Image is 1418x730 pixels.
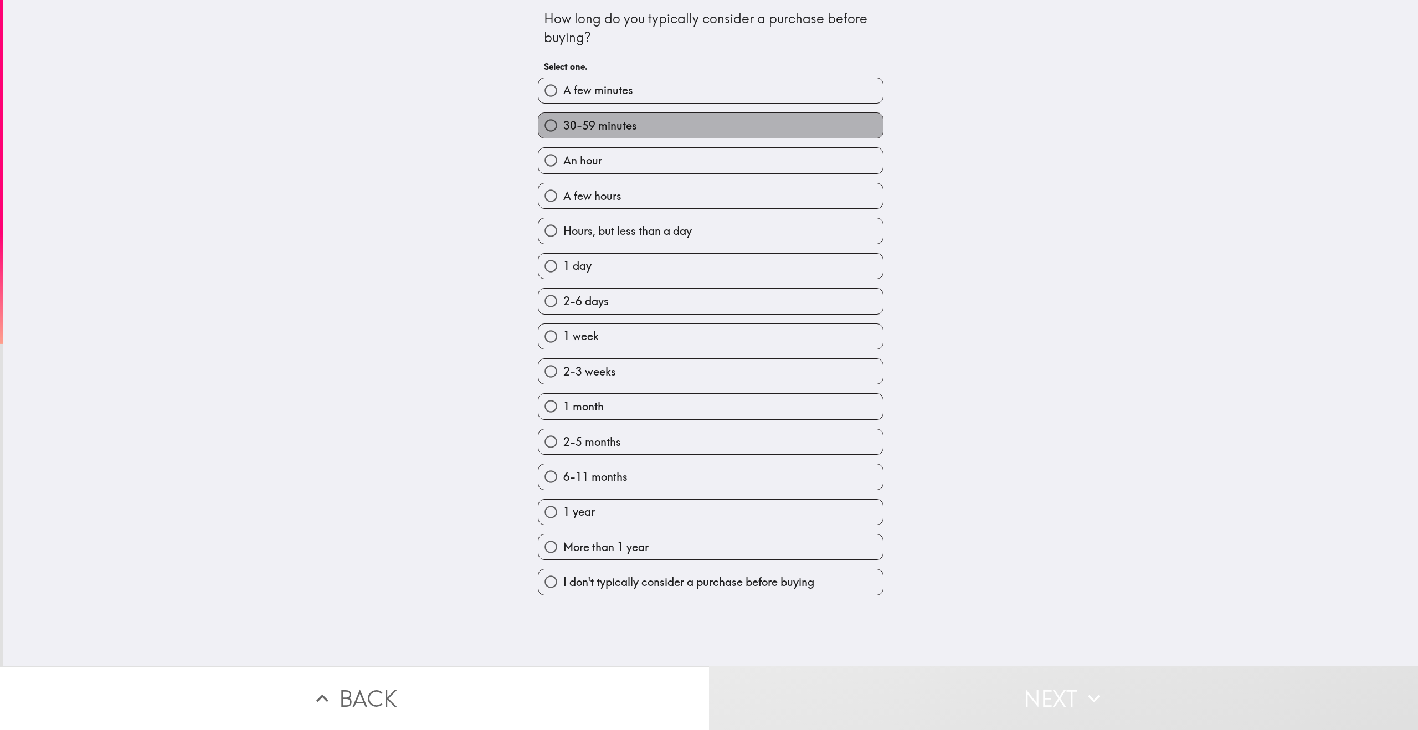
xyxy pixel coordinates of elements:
span: 2-6 days [563,294,609,309]
button: A few hours [538,183,883,208]
button: 1 month [538,394,883,419]
span: 2-5 months [563,434,621,450]
h6: Select one. [544,60,877,73]
span: A few minutes [563,83,633,98]
button: 1 year [538,500,883,525]
span: A few hours [563,188,621,204]
button: Next [709,666,1418,730]
span: More than 1 year [563,539,649,555]
button: 2-5 months [538,429,883,454]
button: I don't typically consider a purchase before buying [538,569,883,594]
span: 6-11 months [563,469,628,485]
button: 2-6 days [538,289,883,313]
button: More than 1 year [538,534,883,559]
button: 2-3 weeks [538,359,883,384]
span: 1 year [563,504,595,520]
button: An hour [538,148,883,173]
span: I don't typically consider a purchase before buying [563,574,814,590]
span: 2-3 weeks [563,364,616,379]
button: 30-59 minutes [538,113,883,138]
div: How long do you typically consider a purchase before buying? [544,9,877,47]
span: 30-59 minutes [563,118,637,133]
span: Hours, but less than a day [563,223,692,239]
span: 1 day [563,258,592,274]
button: 1 day [538,254,883,279]
button: 6-11 months [538,464,883,489]
button: Hours, but less than a day [538,218,883,243]
span: 1 week [563,328,599,344]
button: A few minutes [538,78,883,103]
button: 1 week [538,324,883,349]
span: An hour [563,153,602,168]
span: 1 month [563,399,604,414]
